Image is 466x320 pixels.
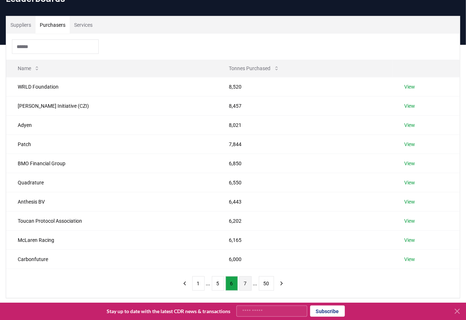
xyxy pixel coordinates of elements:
a: View [404,236,415,244]
a: View [404,83,415,90]
td: 6,550 [218,173,393,192]
a: View [404,160,415,167]
td: Anthesis BV [6,192,218,211]
a: View [404,179,415,186]
td: [PERSON_NAME] Initiative (CZI) [6,96,218,115]
td: 6,000 [218,249,393,269]
td: 7,844 [218,135,393,154]
button: Purchasers [35,16,70,34]
a: View [404,256,415,263]
td: 6,202 [218,211,393,230]
button: 5 [212,276,224,291]
td: 8,520 [218,77,393,96]
td: 6,165 [218,230,393,249]
a: View [404,217,415,225]
td: 8,457 [218,96,393,115]
button: Suppliers [6,16,35,34]
button: previous page [179,276,191,291]
button: 6 [226,276,238,291]
td: McLaren Racing [6,230,218,249]
button: Tonnes Purchased [223,61,285,76]
td: Quadrature [6,173,218,192]
a: View [404,198,415,205]
td: BMO Financial Group [6,154,218,173]
td: Carbonfuture [6,249,218,269]
td: Toucan Protocol Association [6,211,218,230]
td: Adyen [6,115,218,135]
td: 8,021 [218,115,393,135]
td: Patch [6,135,218,154]
button: 50 [259,276,274,291]
td: 6,443 [218,192,393,211]
button: Name [12,61,46,76]
li: ... [253,279,257,288]
td: WRLD Foundation [6,77,218,96]
button: next page [275,276,288,291]
td: 6,850 [218,154,393,173]
button: 1 [192,276,205,291]
a: View [404,121,415,129]
a: View [404,102,415,110]
a: View [404,141,415,148]
button: 7 [239,276,252,291]
li: ... [206,279,210,288]
button: Services [70,16,97,34]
